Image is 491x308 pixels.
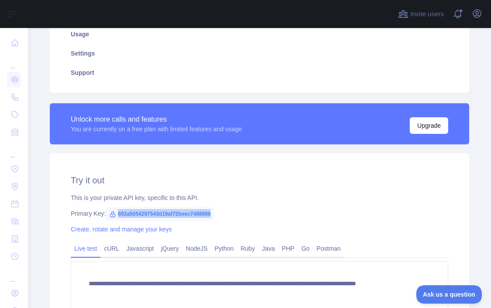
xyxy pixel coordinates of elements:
button: Upgrade [410,117,448,134]
a: Create, rotate and manage your keys [71,226,172,233]
a: Python [211,241,237,255]
div: ... [7,266,21,283]
a: jQuery [157,241,182,255]
div: ... [7,52,21,70]
div: You are currently on a free plan with limited features and usage [71,125,242,133]
div: This is your private API key, specific to this API. [71,193,448,202]
a: Java [259,241,279,255]
iframe: Toggle Customer Support [416,285,482,304]
a: cURL [100,241,123,255]
a: Javascript [123,241,157,255]
a: Postman [313,241,344,255]
a: PHP [278,241,298,255]
span: Invite users [410,9,444,19]
a: Live test [71,241,100,255]
a: NodeJS [182,241,211,255]
a: Settings [60,44,459,63]
span: 692a5054297543d19af72beec7498986 [106,207,214,220]
div: Primary Key: [71,209,448,218]
h2: Try it out [71,174,448,186]
button: Invite users [396,7,446,21]
a: Usage [60,24,459,44]
div: Unlock more calls and features [71,114,242,125]
a: Support [60,63,459,82]
a: Ruby [237,241,259,255]
div: ... [7,142,21,159]
a: Go [298,241,313,255]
